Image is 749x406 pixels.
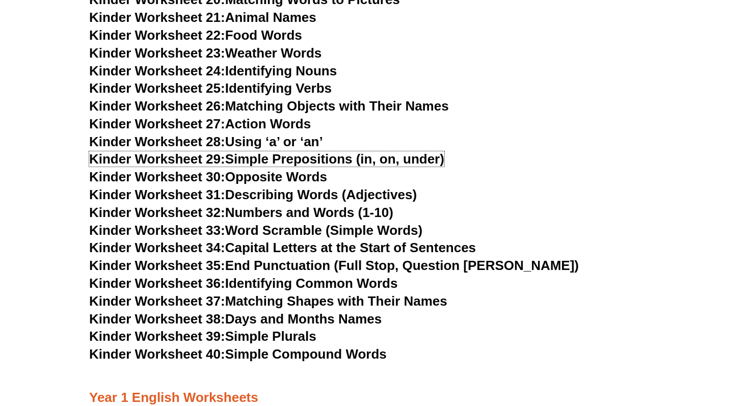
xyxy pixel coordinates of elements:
span: Kinder Worksheet 31: [89,187,225,202]
span: Kinder Worksheet 34: [89,240,225,255]
span: Kinder Worksheet 30: [89,169,225,184]
a: Kinder Worksheet 23:Weather Words [89,45,322,61]
span: Kinder Worksheet 26: [89,98,225,114]
a: Kinder Worksheet 33:Word Scramble (Simple Words) [89,223,422,238]
span: Kinder Worksheet 40: [89,346,225,362]
span: Kinder Worksheet 22: [89,28,225,43]
span: Kinder Worksheet 35: [89,258,225,273]
span: Kinder Worksheet 36: [89,276,225,291]
a: Kinder Worksheet 25:Identifying Verbs [89,80,332,96]
a: Kinder Worksheet 32:Numbers and Words (1-10) [89,205,393,220]
span: Kinder Worksheet 23: [89,45,225,61]
a: Kinder Worksheet 31:Describing Words (Adjectives) [89,187,417,202]
a: Kinder Worksheet 27:Action Words [89,116,311,131]
span: Kinder Worksheet 32: [89,205,225,220]
span: Kinder Worksheet 38: [89,311,225,327]
a: Kinder Worksheet 36:Identifying Common Words [89,276,397,291]
a: Kinder Worksheet 28:Using ‘a’ or ‘an’ [89,134,323,149]
a: Kinder Worksheet 39:Simple Plurals [89,329,316,344]
span: Kinder Worksheet 39: [89,329,225,344]
span: Kinder Worksheet 33: [89,223,225,238]
a: Kinder Worksheet 29:Simple Prepositions (in, on, under) [89,151,444,167]
a: Kinder Worksheet 37:Matching Shapes with Their Names [89,293,447,309]
iframe: Chat Widget [574,291,749,406]
a: Kinder Worksheet 24:Identifying Nouns [89,63,337,78]
a: Kinder Worksheet 21:Animal Names [89,10,316,25]
a: Kinder Worksheet 30:Opposite Words [89,169,327,184]
span: Kinder Worksheet 37: [89,293,225,309]
span: Kinder Worksheet 21: [89,10,225,25]
a: Kinder Worksheet 35:End Punctuation (Full Stop, Question [PERSON_NAME]) [89,258,579,273]
span: Kinder Worksheet 29: [89,151,225,167]
a: Kinder Worksheet 38:Days and Months Names [89,311,382,327]
span: Kinder Worksheet 28: [89,134,225,149]
a: Kinder Worksheet 40:Simple Compound Words [89,346,387,362]
span: Kinder Worksheet 24: [89,63,225,78]
a: Kinder Worksheet 22:Food Words [89,28,302,43]
a: Kinder Worksheet 26:Matching Objects with Their Names [89,98,449,114]
a: Kinder Worksheet 34:Capital Letters at the Start of Sentences [89,240,476,255]
span: Kinder Worksheet 27: [89,116,225,131]
span: Kinder Worksheet 25: [89,80,225,96]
